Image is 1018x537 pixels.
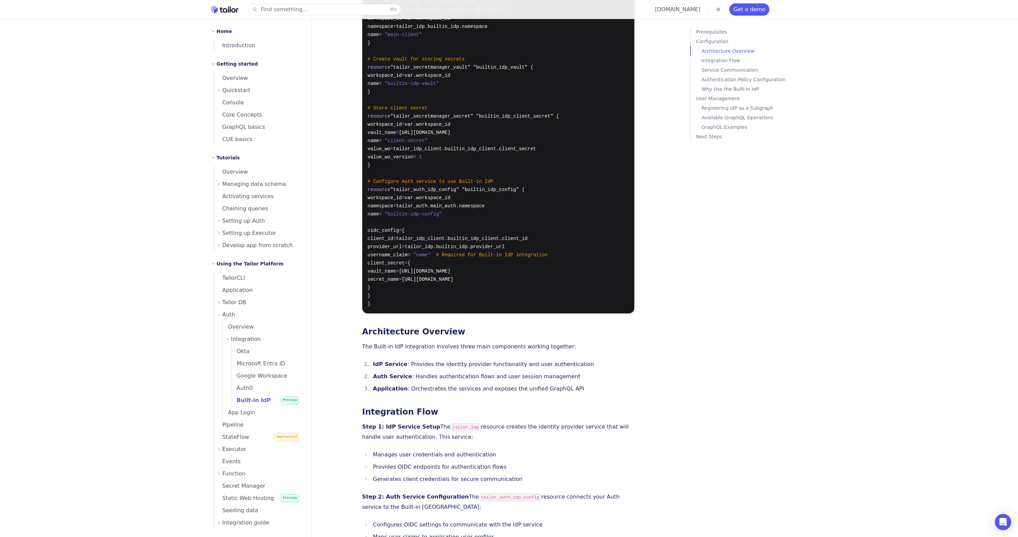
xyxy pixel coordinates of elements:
span: = [379,138,382,143]
button: Toggle dark mode [714,5,722,14]
span: oidc_config [368,228,399,233]
span: Built-in IdP [231,397,271,403]
span: Chaining queries [214,205,268,212]
span: = [413,154,416,160]
a: Core Concepts [214,109,303,121]
span: = [396,130,399,135]
a: GraphQL basics [214,121,303,133]
span: "main-client" [385,32,422,37]
a: Home [211,5,238,14]
a: Overview [223,321,303,333]
a: Overview [214,166,303,178]
p: The resource connects your Auth service to the Built-in [GEOGRAPHIC_DATA]: [362,492,634,512]
span: Preview [281,396,299,404]
span: Events [214,458,241,465]
span: "client-secret" [385,138,428,143]
span: = [402,195,404,201]
a: StateFlowDeprecated [214,431,303,443]
a: Application [214,284,303,296]
span: Google Workspace [231,373,287,379]
a: Prerequisites [696,27,813,37]
a: Configuration [696,37,813,46]
span: Function [222,469,246,479]
a: Okta [231,345,303,358]
span: "tailor_secretmanager_vault" "builtin_idp_vault" { [390,65,533,70]
span: Core Concepts [214,111,262,118]
span: resource [368,187,390,192]
a: Service Communication [702,65,813,75]
a: Auth0 [231,382,303,394]
span: name [368,211,379,217]
span: = [390,146,393,152]
span: Secret Manager [214,483,265,489]
span: Integration guide [222,518,269,527]
span: Managing data schema [222,179,286,189]
a: Secret Manager [214,480,303,492]
strong: Application [373,385,408,392]
span: tailor_idp_client.builtin_idp_client.client_secret [393,146,536,152]
span: = [402,244,404,249]
span: username_claim [368,252,408,258]
li: Manages user credentials and authentication [371,450,634,460]
a: Events [214,455,303,468]
a: Google Workspace [231,370,303,382]
span: value_wo [368,146,390,152]
p: Architecture Overview [702,46,813,56]
span: Auth0 [231,385,253,391]
span: provider_url [368,244,402,249]
li: Provides OIDC endpoints for authentication flows [371,462,634,472]
a: Available GraphQL Operations [702,113,813,122]
a: Console [214,97,303,109]
span: vault_name [368,268,396,274]
li: : Orchestrates the services and exposes the unified GraphQL API [371,384,634,394]
span: "name" [413,252,430,258]
p: Registering IdP as a Subgraph [702,103,813,113]
code: tailor_auth_idp_config [479,493,541,501]
a: [DOMAIN_NAME] [655,6,701,13]
span: = [396,268,399,274]
span: 1 [419,154,422,160]
a: Architecture Overview [362,327,465,336]
span: Quickstart [222,86,251,95]
span: { [407,260,410,266]
span: = [407,252,410,258]
span: = [405,260,407,266]
li: : Provides the identity provider functionality and user authentication [371,360,634,369]
a: Chaining queries [214,203,303,215]
span: App Login [223,409,255,416]
span: } [368,162,370,168]
a: User Management [696,94,813,103]
a: Why Use the Built-In IdP [702,84,813,94]
span: name [368,32,379,37]
span: tailor_idp.builtin_idp.namespace [396,24,488,29]
span: tailor_idp.builtin_idp.provider_url [405,244,505,249]
span: Microsoft Entra ID [231,360,285,367]
span: Setting up Auth [222,216,265,226]
div: Open Intercom Messenger [995,514,1011,530]
span: # Create vault for storing secrets [368,56,465,62]
span: StateFlow [214,434,249,440]
span: = [399,228,402,233]
span: Setting up Executor [222,228,276,238]
span: "builtin-idp-vault" [385,81,439,86]
span: Executor [222,445,247,454]
span: = [393,236,396,241]
span: value_wo_version [368,154,413,160]
span: = [393,203,396,209]
p: Next Steps [696,132,813,141]
a: Built-in IdPPreview [231,394,303,406]
a: Integration Flow [702,56,813,65]
span: name [368,138,379,143]
span: workspace_id [368,122,402,127]
span: } [368,40,370,46]
strong: Step 2: Auth Service Configuration [362,493,469,500]
span: Overview [214,169,248,175]
span: client_id [368,236,394,241]
li: : Handles authentication flows and user session management [371,372,634,381]
a: GraphQL Examples [702,122,813,132]
span: namespace [368,24,394,29]
h2: Getting started [217,60,258,68]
